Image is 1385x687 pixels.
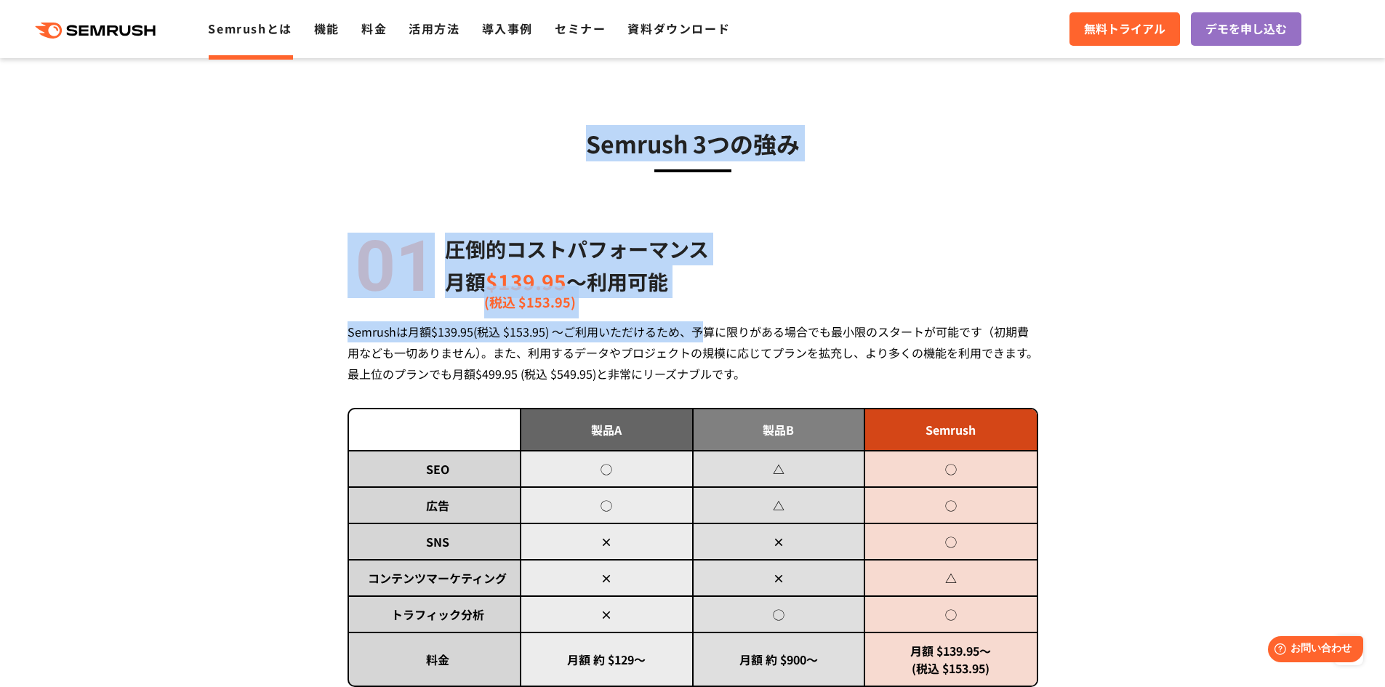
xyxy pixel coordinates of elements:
td: 広告 [349,487,521,523]
h3: Semrush 3つの強み [348,125,1038,161]
td: ◯ [864,487,1037,523]
td: Semrush [864,409,1037,451]
td: トラフィック分析 [349,596,521,632]
p: 圧倒的コストパフォーマンス [445,233,709,265]
div: Semrushは月額$139.95(税込 $153.95) ～ご利用いただけるため、予算に限りがある場合でも最小限のスタートが可能です（初期費用なども一切ありません）。また、利用するデータやプロ... [348,321,1038,385]
td: 製品B [693,409,865,451]
td: ◯ [521,451,693,487]
span: $139.95 [486,267,566,296]
span: (税込 $153.95) [484,286,576,318]
a: セミナー [555,20,606,37]
a: 活用方法 [409,20,459,37]
a: 資料ダウンロード [627,20,730,37]
a: デモを申し込む [1191,12,1301,46]
td: △ [864,560,1037,596]
td: 月額 約 $129～ [521,632,693,686]
td: × [693,523,865,560]
td: ◯ [864,596,1037,632]
td: SEO [349,451,521,487]
td: 製品A [521,409,693,451]
span: 無料トライアル [1084,20,1165,39]
img: alt [348,233,435,298]
td: コンテンツマーケティング [349,560,521,596]
td: ◯ [864,451,1037,487]
td: SNS [349,523,521,560]
td: △ [693,451,865,487]
td: 月額 約 $900～ [693,632,865,686]
a: Semrushとは [208,20,292,37]
span: デモを申し込む [1205,20,1287,39]
a: 機能 [314,20,340,37]
a: 導入事例 [482,20,533,37]
a: 料金 [361,20,387,37]
td: × [693,560,865,596]
p: 月額 〜利用可能 [445,265,709,298]
td: ◯ [864,523,1037,560]
td: 料金 [349,632,521,686]
td: ◯ [693,596,865,632]
td: × [521,560,693,596]
td: × [521,523,693,560]
iframe: Help widget launcher [1256,630,1369,671]
a: 無料トライアル [1069,12,1180,46]
td: 月額 $139.95～ (税込 $153.95) [864,632,1037,686]
td: × [521,596,693,632]
td: △ [693,487,865,523]
td: ◯ [521,487,693,523]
